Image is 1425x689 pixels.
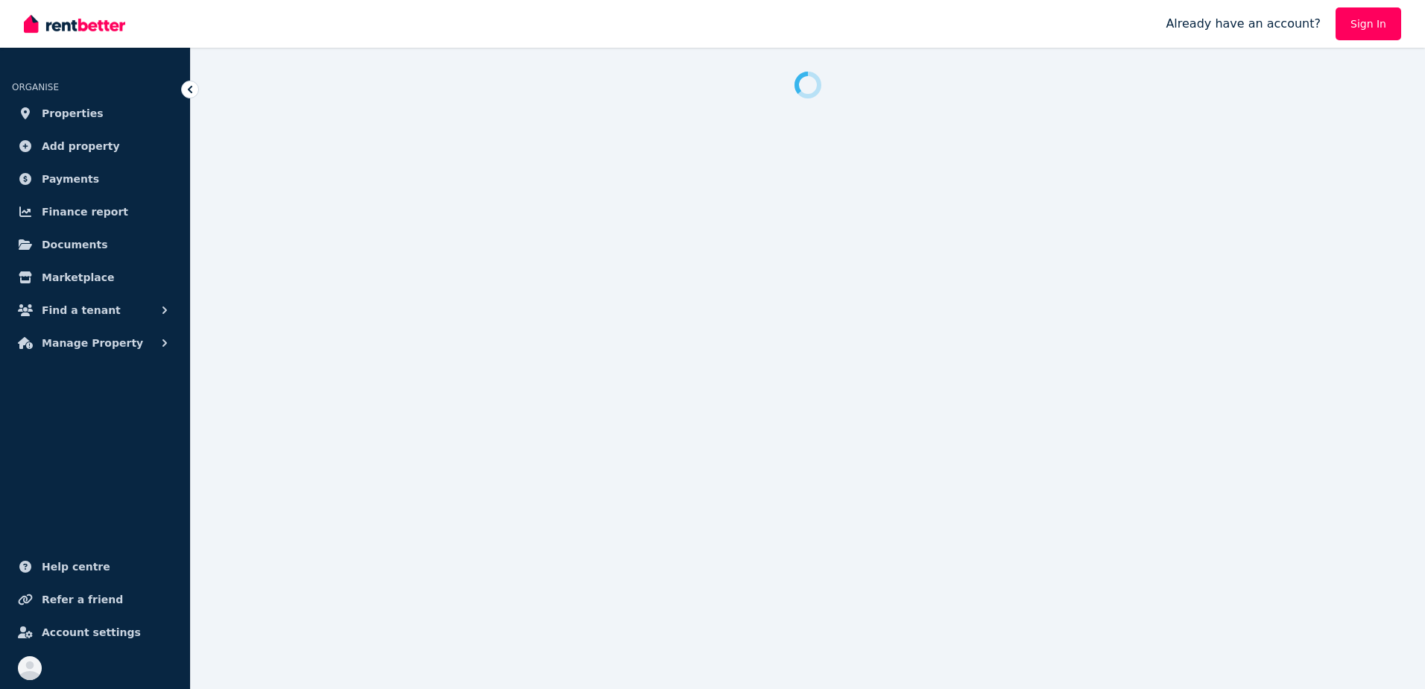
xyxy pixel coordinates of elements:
a: Sign In [1336,7,1401,40]
a: Finance report [12,197,178,227]
a: Help centre [12,552,178,582]
span: Finance report [42,203,128,221]
button: Find a tenant [12,295,178,325]
a: Properties [12,98,178,128]
a: Marketplace [12,262,178,292]
a: Account settings [12,617,178,647]
span: Already have an account? [1166,15,1321,33]
span: Find a tenant [42,301,121,319]
span: Properties [42,104,104,122]
span: Help centre [42,558,110,576]
span: Marketplace [42,268,114,286]
a: Refer a friend [12,585,178,614]
span: Add property [42,137,120,155]
span: Account settings [42,623,141,641]
button: Manage Property [12,328,178,358]
a: Payments [12,164,178,194]
a: Add property [12,131,178,161]
span: Refer a friend [42,591,123,608]
span: Manage Property [42,334,143,352]
img: RentBetter [24,13,125,35]
span: ORGANISE [12,82,59,92]
span: Documents [42,236,108,254]
span: Payments [42,170,99,188]
a: Documents [12,230,178,259]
